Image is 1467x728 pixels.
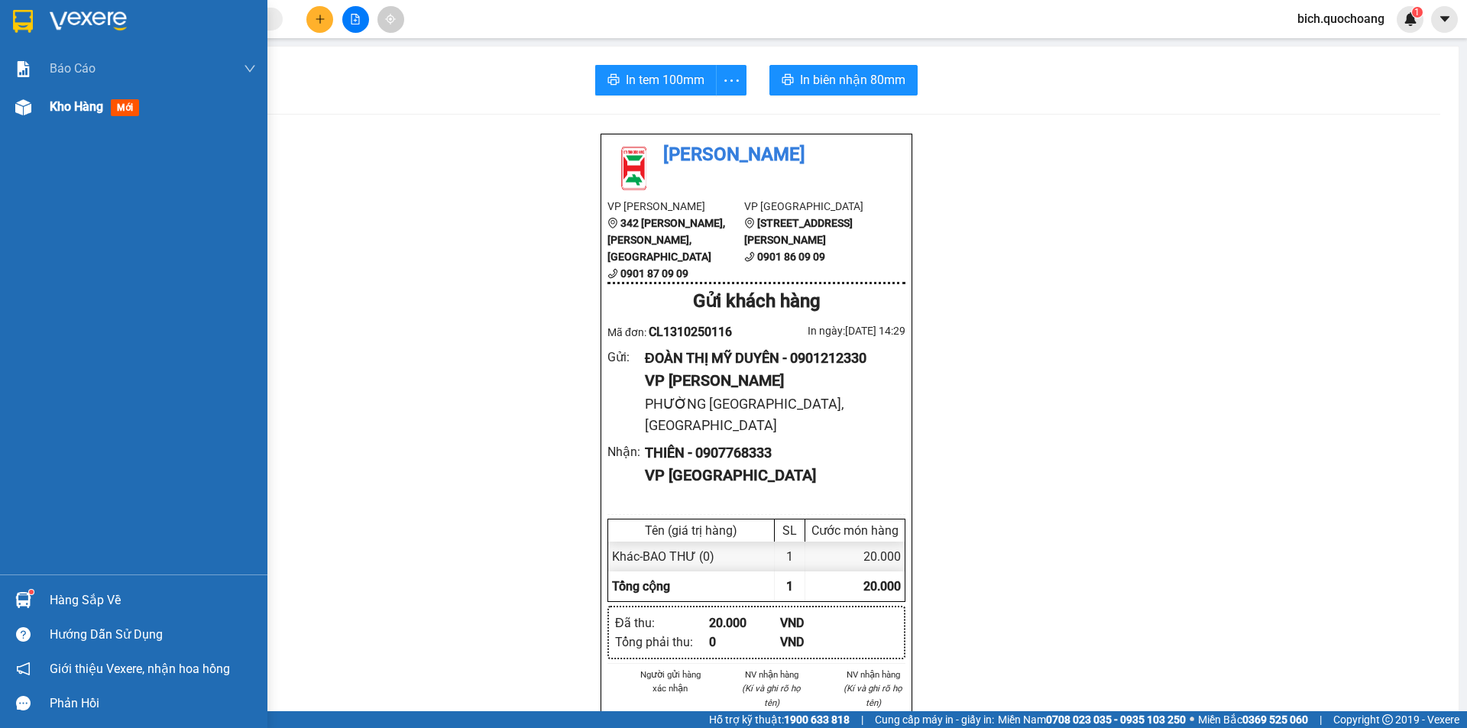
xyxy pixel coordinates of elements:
[607,218,618,228] span: environment
[385,14,396,24] span: aim
[615,633,709,652] div: Tổng phải thu :
[315,14,325,24] span: plus
[1198,711,1308,728] span: Miền Bắc
[769,65,918,95] button: printerIn biên nhận 80mm
[840,668,905,681] li: NV nhận hàng
[744,251,755,262] span: phone
[607,322,756,341] div: Mã đơn:
[111,99,139,116] span: mới
[780,613,851,633] div: VND
[809,523,901,538] div: Cước món hàng
[998,711,1186,728] span: Miền Nam
[1285,9,1397,28] span: bich.quochoang
[50,99,103,114] span: Kho hàng
[800,70,905,89] span: In biên nhận 80mm
[709,613,780,633] div: 20.000
[16,627,31,642] span: question-circle
[744,217,853,246] b: [STREET_ADDRESS][PERSON_NAME]
[13,13,171,31] div: [PERSON_NAME]
[744,198,881,215] li: VP [GEOGRAPHIC_DATA]
[50,623,256,646] div: Hướng dẫn sử dụng
[649,325,732,339] span: CL1310250116
[350,14,361,24] span: file-add
[742,683,801,707] i: (Kí và ghi rõ họ tên)
[607,348,645,367] div: Gửi :
[861,711,863,728] span: |
[1242,713,1308,726] strong: 0369 525 060
[612,549,714,564] span: Khác - BAO THƯ (0)
[626,70,704,89] span: In tem 100mm
[16,662,31,676] span: notification
[716,65,746,95] button: more
[1438,12,1452,26] span: caret-down
[863,579,901,594] span: 20.000
[779,523,801,538] div: SL
[377,6,404,33] button: aim
[717,71,746,90] span: more
[756,322,905,339] div: In ngày: [DATE] 14:29
[645,442,893,464] div: THIÊN - 0907768333
[13,68,171,89] div: 0901212330
[615,613,709,633] div: Đã thu :
[182,13,219,29] span: Nhận:
[757,251,825,263] b: 0901 86 09 09
[612,523,770,538] div: Tên (giá trị hàng)
[1412,7,1423,18] sup: 1
[607,73,620,88] span: printer
[645,348,893,369] div: ĐOÀN THỊ MỸ DUYÊN - 0901212330
[744,218,755,228] span: environment
[15,61,31,77] img: solution-icon
[784,713,850,726] strong: 1900 633 818
[13,89,171,144] div: PHƯỜNG [GEOGRAPHIC_DATA],[GEOGRAPHIC_DATA]
[182,47,337,66] div: THIÊN
[306,6,333,33] button: plus
[1320,711,1322,728] span: |
[780,633,851,652] div: VND
[844,683,902,707] i: (Kí và ghi rõ họ tên)
[29,590,34,594] sup: 1
[595,65,717,95] button: printerIn tem 100mm
[15,99,31,115] img: warehouse-icon
[607,287,905,316] div: Gửi khách hàng
[50,589,256,612] div: Hàng sắp về
[645,369,893,393] div: VP [PERSON_NAME]
[638,668,703,695] li: Người gửi hàng xác nhận
[50,692,256,715] div: Phản hồi
[607,141,905,170] li: [PERSON_NAME]
[612,579,670,594] span: Tổng cộng
[16,696,31,710] span: message
[1046,713,1186,726] strong: 0708 023 035 - 0935 103 250
[875,711,994,728] span: Cung cấp máy in - giấy in:
[607,442,645,461] div: Nhận :
[182,13,337,47] div: [GEOGRAPHIC_DATA]
[607,198,744,215] li: VP [PERSON_NAME]
[1431,6,1458,33] button: caret-down
[244,63,256,75] span: down
[1382,714,1393,725] span: copyright
[775,542,805,571] div: 1
[1190,717,1194,723] span: ⚪️
[782,73,794,88] span: printer
[15,592,31,608] img: warehouse-icon
[13,31,171,68] div: ĐOÀN THỊ [PERSON_NAME]
[709,633,780,652] div: 0
[50,659,230,678] span: Giới thiệu Vexere, nhận hoa hồng
[607,268,618,279] span: phone
[709,711,850,728] span: Hỗ trợ kỹ thuật:
[805,542,905,571] div: 20.000
[13,15,37,31] span: Gửi:
[607,217,725,263] b: 342 [PERSON_NAME], [PERSON_NAME], [GEOGRAPHIC_DATA]
[50,59,96,78] span: Báo cáo
[342,6,369,33] button: file-add
[786,579,793,594] span: 1
[645,393,893,437] div: PHƯỜNG [GEOGRAPHIC_DATA],[GEOGRAPHIC_DATA]
[740,668,805,681] li: NV nhận hàng
[607,141,661,194] img: logo.jpg
[13,10,33,33] img: logo-vxr
[1414,7,1420,18] span: 1
[1404,12,1417,26] img: icon-new-feature
[620,267,688,280] b: 0901 87 09 09
[645,464,893,487] div: VP [GEOGRAPHIC_DATA]
[182,66,337,87] div: 0907768333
